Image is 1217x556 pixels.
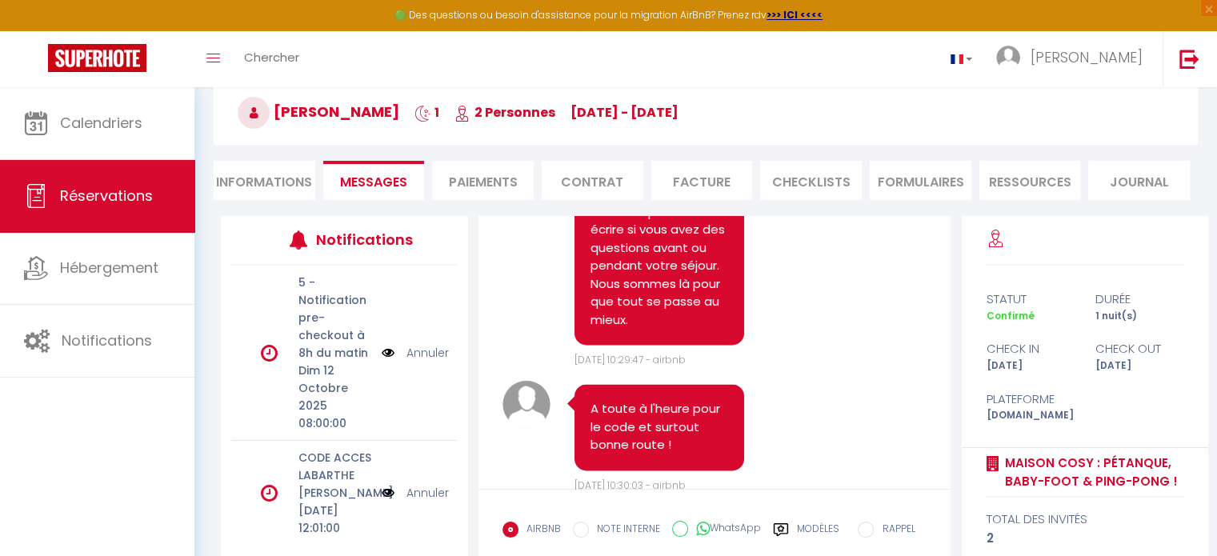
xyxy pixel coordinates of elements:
a: Annuler [406,484,449,502]
span: Notifications [62,330,152,350]
span: [DATE] 10:29:47 - airbnb [574,353,686,366]
p: [PERSON_NAME][DATE] 12:01:00 [298,484,371,537]
img: ... [996,46,1020,70]
img: logout [1179,49,1199,69]
span: Hébergement [60,258,158,278]
a: Annuler [406,344,449,362]
span: Réservations [60,186,153,206]
pre: A toute à l'heure pour le code et surtout bonne route ! [590,400,728,454]
span: 1 [414,103,439,122]
li: Journal [1088,161,1190,200]
a: Chercher [232,31,311,87]
div: durée [1085,290,1195,309]
label: AIRBNB [518,522,561,539]
div: [DATE] [1085,358,1195,374]
li: Informations [214,161,315,200]
div: Plateforme [975,390,1085,409]
a: Maison Cosy : Pétanque, Baby-foot & Ping-Pong ! [999,454,1183,491]
span: 2 Personnes [454,103,555,122]
div: 1 nuit(s) [1085,309,1195,324]
label: WhatsApp [688,521,761,538]
div: total des invités [986,510,1183,529]
span: Calendriers [60,113,142,133]
a: ... [PERSON_NAME] [984,31,1163,87]
p: 5 - Notification pre-checkout à 8h du matin [298,274,371,362]
span: Messages [340,173,407,191]
div: statut [975,290,1085,309]
a: >>> ICI <<<< [767,8,823,22]
li: Ressources [979,161,1081,200]
li: FORMULAIRES [870,161,971,200]
p: Dim 12 Octobre 2025 08:00:00 [298,362,371,432]
img: avatar.png [502,380,550,428]
div: check out [1085,339,1195,358]
span: Confirmé [986,309,1034,322]
div: 2 [986,529,1183,548]
h3: Notifications [316,222,410,258]
span: [DATE] - [DATE] [570,103,679,122]
span: Chercher [244,49,299,66]
div: check in [975,339,1085,358]
span: [PERSON_NAME] [1031,47,1143,67]
div: [DOMAIN_NAME] [975,408,1085,423]
img: Super Booking [48,44,146,72]
img: NO IMAGE [382,344,394,362]
li: Facture [651,161,753,200]
li: Contrat [542,161,643,200]
label: Modèles [797,522,839,550]
span: [DATE] 10:30:03 - airbnb [574,478,686,492]
li: Paiements [432,161,534,200]
div: [DATE] [975,358,1085,374]
label: NOTE INTERNE [589,522,660,539]
li: CHECKLISTS [760,161,862,200]
label: RAPPEL [874,522,915,539]
span: [PERSON_NAME] [238,102,399,122]
img: NO IMAGE [382,484,394,502]
p: CODE ACCES LABARTHE [298,449,371,484]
